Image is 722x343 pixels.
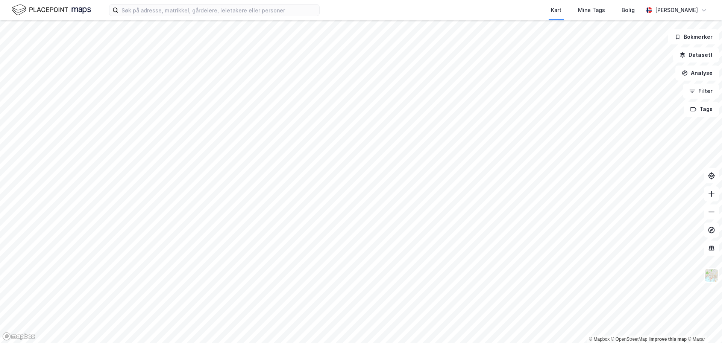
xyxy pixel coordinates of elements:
[684,307,722,343] iframe: Chat Widget
[551,6,561,15] div: Kart
[611,337,648,342] a: OpenStreetMap
[578,6,605,15] div: Mine Tags
[2,332,35,341] a: Mapbox homepage
[649,337,687,342] a: Improve this map
[668,29,719,44] button: Bokmerker
[684,307,722,343] div: Kontrollprogram for chat
[684,102,719,117] button: Tags
[655,6,698,15] div: [PERSON_NAME]
[675,66,719,81] button: Analyse
[683,84,719,99] button: Filter
[12,3,91,17] img: logo.f888ab2527a4732fd821a326f86c7f29.svg
[673,47,719,63] button: Datasett
[704,268,719,282] img: Z
[589,337,610,342] a: Mapbox
[118,5,319,16] input: Søk på adresse, matrikkel, gårdeiere, leietakere eller personer
[622,6,635,15] div: Bolig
